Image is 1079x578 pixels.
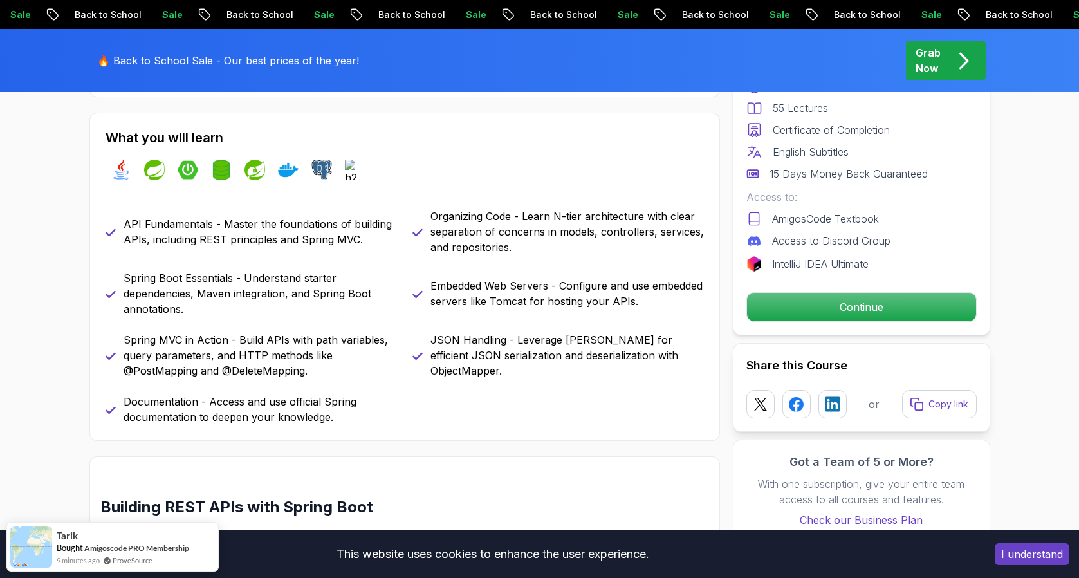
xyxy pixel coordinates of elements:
img: postgres logo [311,160,332,180]
p: Continue [747,293,976,321]
p: or [869,396,880,412]
p: Back to School [602,8,690,21]
a: ProveSource [113,555,152,566]
p: Spring Boot Essentials - Understand starter dependencies, Maven integration, and Spring Boot anno... [124,270,397,317]
img: spring-boot logo [178,160,198,180]
p: AmigosCode Textbook [772,211,879,227]
p: Back to School [299,8,386,21]
p: Sale [690,8,731,21]
button: Accept cookies [995,543,1069,565]
p: Back to School [147,8,234,21]
p: Certificate of Completion [773,122,890,138]
img: docker logo [278,160,299,180]
a: Amigoscode PRO Membership [84,543,189,553]
p: Sale [538,8,579,21]
p: 🔥 Back to School Sale - Our best prices of the year! [97,53,359,68]
p: IntelliJ IDEA Ultimate [772,256,869,272]
img: provesource social proof notification image [10,526,52,568]
p: Sale [82,8,124,21]
img: spring logo [144,160,165,180]
h2: Building REST APIs with Spring Boot [100,497,648,517]
p: Back to School [906,8,993,21]
h3: Got a Team of 5 or More? [746,453,977,471]
img: h2 logo [345,160,365,180]
button: Continue [746,292,977,322]
span: Tarik [57,530,78,541]
p: Back to School [450,8,538,21]
p: Access to: [746,189,977,205]
p: Copy link [928,398,968,411]
p: With one subscription, give your entire team access to all courses and features. [746,476,977,507]
img: spring-security logo [244,160,265,180]
span: Bought [57,543,83,553]
img: spring-data-jpa logo [211,160,232,180]
a: Check our Business Plan [746,512,977,528]
p: 15 Days Money Back Guaranteed [770,166,928,182]
p: English Subtitles [773,144,849,160]
button: Copy link [902,390,977,418]
img: java logo [111,160,131,180]
p: Sale [386,8,427,21]
p: Sale [842,8,883,21]
img: jetbrains logo [746,256,762,272]
p: 55 Lectures [773,100,828,116]
span: 9 minutes ago [57,555,100,566]
p: Sale [234,8,275,21]
p: Grab Now [916,45,941,76]
p: Spring MVC in Action - Build APIs with path variables, query parameters, and HTTP methods like @P... [124,332,397,378]
p: Access to Discord Group [772,233,890,248]
h2: What you will learn [106,129,704,147]
h2: Share this Course [746,357,977,375]
p: Back to School [754,8,842,21]
p: Sale [993,8,1035,21]
p: JSON Handling - Leverage [PERSON_NAME] for efficient JSON serialization and deserialization with ... [430,332,704,378]
div: This website uses cookies to enhance the user experience. [10,540,975,568]
p: API Fundamentals - Master the foundations of building APIs, including REST principles and Spring ... [124,216,397,247]
p: Embedded Web Servers - Configure and use embedded servers like Tomcat for hosting your APIs. [430,278,704,309]
p: Organizing Code - Learn N-tier architecture with clear separation of concerns in models, controll... [430,209,704,255]
p: Documentation - Access and use official Spring documentation to deepen your knowledge. [124,394,397,425]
